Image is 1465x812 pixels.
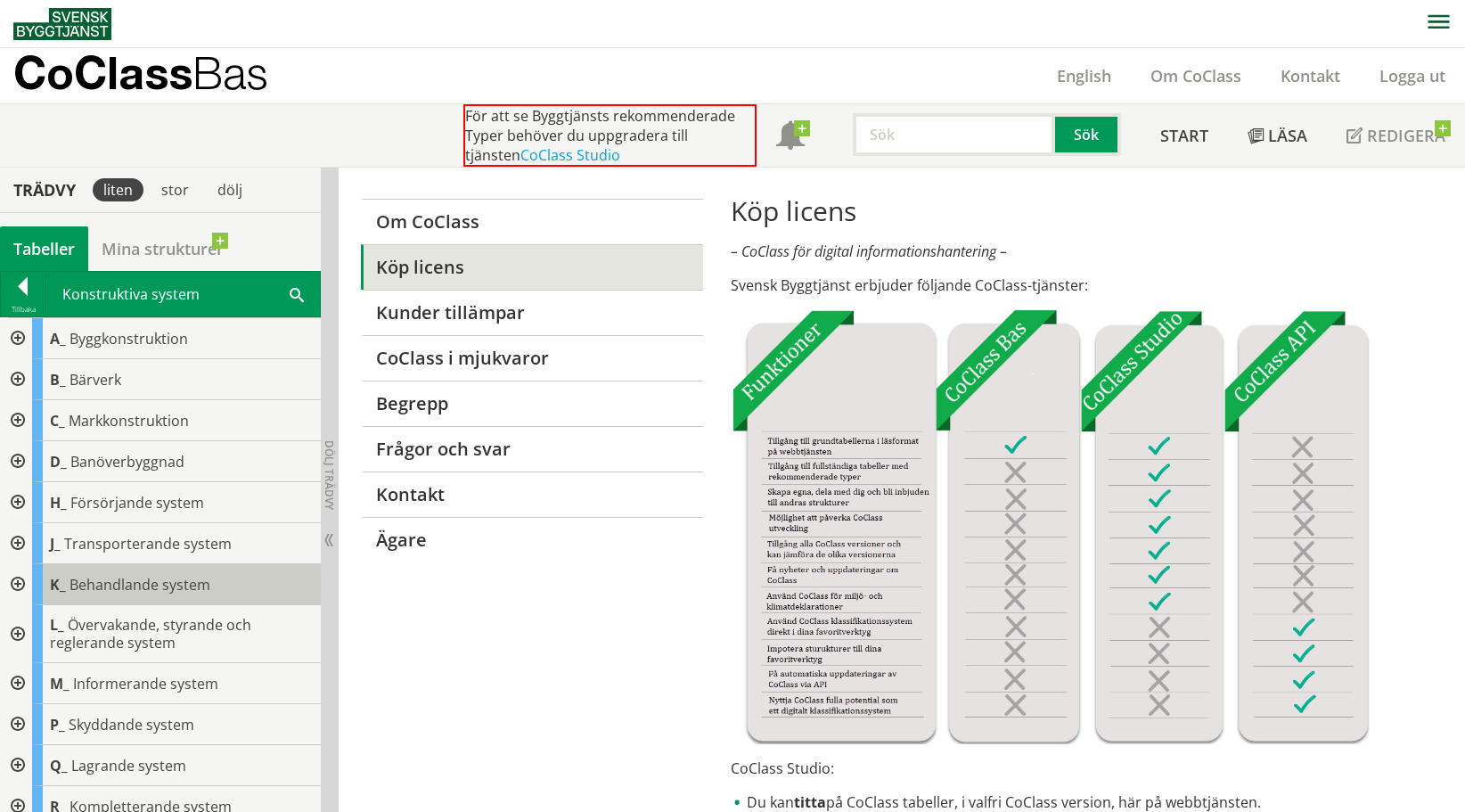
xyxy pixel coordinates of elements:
a: Kontakt [361,472,703,517]
span: D_ [50,452,67,472]
span: Banöverbyggnad [70,452,184,472]
li: Du kan på CoClass tabeller, i valfri CoClass version, här på webbtjänsten. [731,792,1443,812]
span: Läsa [1268,125,1307,146]
a: Redigera [1327,104,1465,167]
div: dölj [207,178,253,201]
span: Skyddande system [69,715,194,734]
a: Begrepp [361,381,703,426]
strong: titta [794,792,826,812]
a: Om CoClass [1131,65,1261,86]
div: För att se Byggtjänsts rekommenderade Typer behöver du uppgradera till tjänsten [463,104,757,167]
span: C_ [50,411,65,431]
span: H_ [50,493,67,513]
span: Transporterande system [64,534,232,554]
input: Sök [853,113,1055,156]
a: Köp licens [361,244,703,290]
a: Logga ut [1360,65,1465,86]
span: Informerande system [73,674,218,693]
div: Tillbaka [1,302,45,316]
span: Sök i tabellen [290,284,304,303]
a: CoClass Studio [520,145,620,165]
span: Bas [192,46,268,99]
a: Frågor och svar [361,426,703,472]
span: A_ [50,329,66,349]
span: K_ [50,575,66,595]
a: English [1037,65,1131,86]
p: CoClass Studio: [731,759,1443,778]
a: Ägare [361,517,703,562]
img: Tjnster-Tabell_CoClassBas-Studio-API2022-12-22.jpg [731,309,1370,744]
em: – CoClass för digital informationshantering – [731,242,1007,261]
a: Kontakt [1261,65,1360,86]
span: Behandlande system [70,575,210,595]
button: Sök [1055,113,1121,156]
span: Lagrande system [71,756,186,775]
a: Om CoClass [361,199,703,244]
span: J_ [50,534,61,554]
span: B_ [50,370,66,390]
span: Byggkonstruktion [70,329,188,349]
span: Start [1160,125,1208,146]
a: Mina strukturer [88,226,237,271]
div: liten [93,178,143,201]
span: P_ [50,715,65,734]
span: Q_ [50,756,68,775]
img: Svensk Byggtjänst [13,8,111,40]
a: Kunder tillämpar [361,290,703,335]
div: stor [151,178,200,201]
span: M_ [50,674,70,693]
span: Markkonstruktion [69,411,189,431]
h1: Köp licens [731,195,1443,227]
a: CoClassBas [13,48,307,103]
span: Bärverk [70,370,121,390]
span: Dölj trädvy [322,440,337,510]
span: L_ [50,615,64,635]
a: CoClass i mjukvaror [361,335,703,381]
p: CoClass [13,62,268,83]
span: Notifikationer [776,123,805,152]
span: Redigera [1367,125,1445,146]
span: Försörjande system [70,493,204,513]
p: Svensk Byggtjänst erbjuder följande CoClass-tjänster: [731,275,1443,295]
a: Läsa [1228,104,1327,167]
a: Start [1141,104,1228,167]
div: Konstruktiva system [46,272,320,316]
span: Övervakande, styrande och reglerande system [50,615,251,652]
div: Trädvy [4,180,86,200]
